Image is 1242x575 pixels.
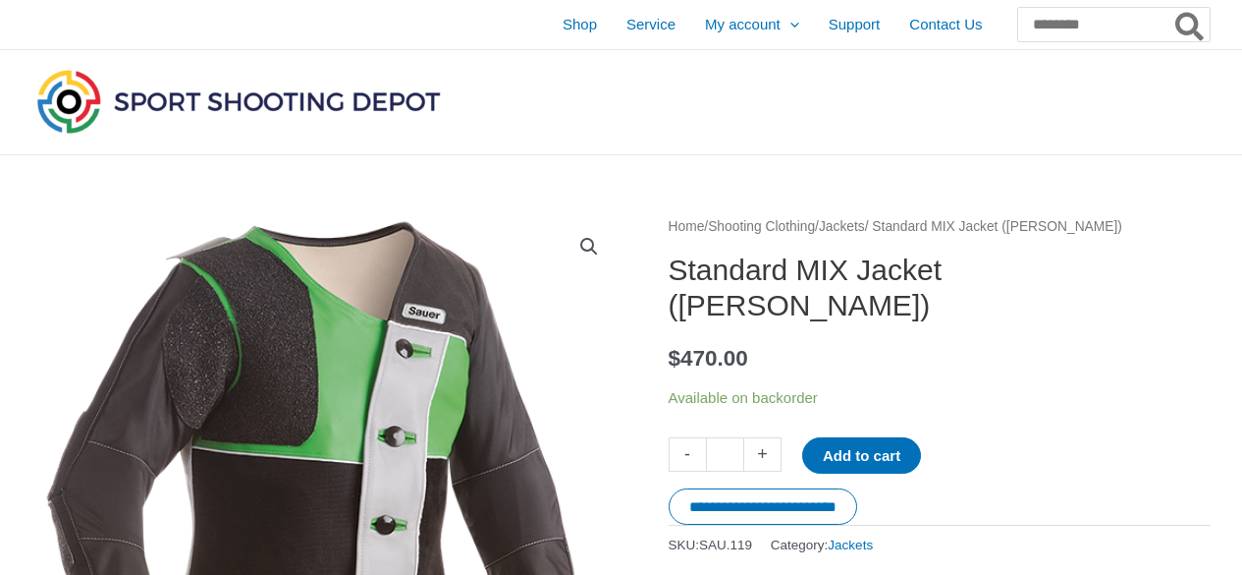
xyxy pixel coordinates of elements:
a: Shooting Clothing [708,219,815,234]
span: Category: [771,533,873,557]
a: Jackets [828,538,873,552]
span: SKU: [669,533,753,557]
h1: Standard MIX Jacket ([PERSON_NAME]) [669,253,1211,323]
span: $ [669,346,681,371]
a: Jackets [819,219,865,234]
input: Product quantity [706,437,744,472]
button: Add to cart [802,437,921,474]
button: Search [1171,8,1210,41]
img: Sport Shooting Depot [32,65,445,138]
p: Available on backorder [669,384,1211,412]
a: Home [669,219,705,234]
a: - [669,437,706,472]
bdi: 470.00 [669,346,748,371]
a: View full-screen image gallery [571,229,607,264]
nav: Breadcrumb [669,214,1211,240]
a: + [744,437,782,472]
span: SAU.119 [699,538,752,552]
